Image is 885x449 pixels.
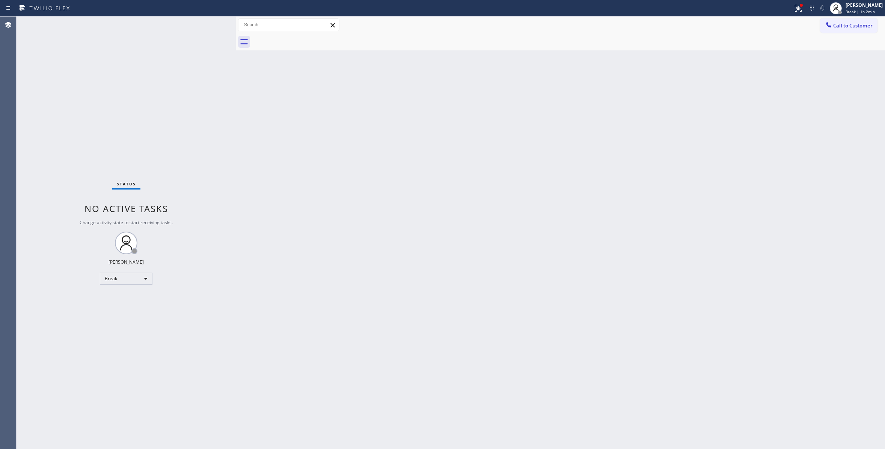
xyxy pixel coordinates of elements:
[80,219,173,226] span: Change activity state to start receiving tasks.
[84,202,168,215] span: No active tasks
[238,19,339,31] input: Search
[820,18,877,33] button: Call to Customer
[100,273,152,285] div: Break
[109,259,144,265] div: [PERSON_NAME]
[846,2,883,8] div: [PERSON_NAME]
[833,22,873,29] span: Call to Customer
[117,181,136,187] span: Status
[817,3,828,14] button: Mute
[846,9,875,14] span: Break | 1h 2min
